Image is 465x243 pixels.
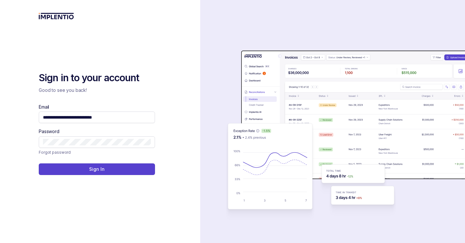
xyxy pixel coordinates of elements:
p: Good to see you back! [39,87,155,93]
img: logo [39,13,74,19]
h2: Sign in to your account [39,72,155,84]
label: Password [39,128,59,135]
button: Sign In [39,163,155,175]
a: Link Forgot password [39,149,71,156]
p: Sign In [89,166,104,172]
p: Forgot password [39,149,71,156]
label: Email [39,104,49,110]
